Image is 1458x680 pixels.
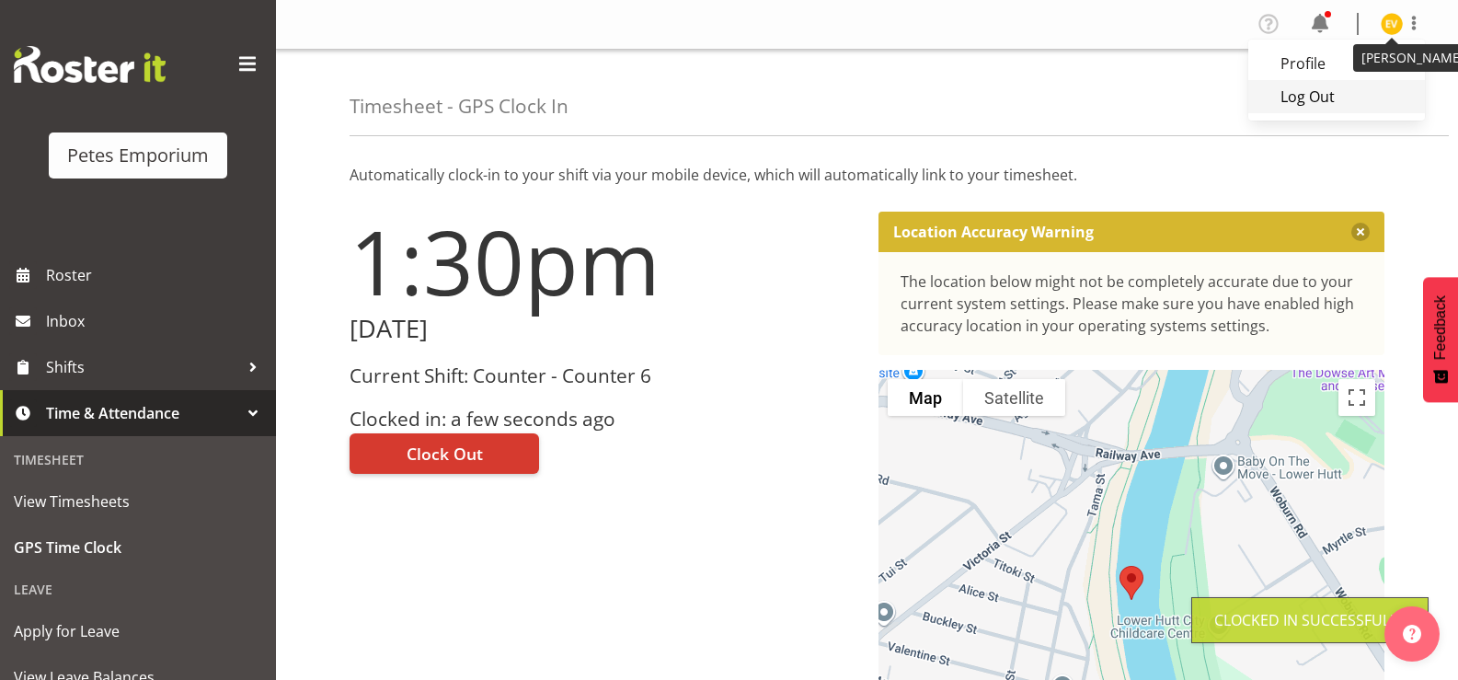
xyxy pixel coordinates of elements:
a: Log Out [1248,80,1425,113]
button: Show satellite imagery [963,379,1065,416]
span: Clock Out [407,442,483,466]
a: Profile [1248,47,1425,80]
img: Rosterit website logo [14,46,166,83]
h3: Clocked in: a few seconds ago [350,409,856,430]
p: Location Accuracy Warning [893,223,1094,241]
h4: Timesheet - GPS Clock In [350,96,568,117]
div: Clocked in Successfully [1214,609,1406,631]
span: View Timesheets [14,488,262,515]
button: Feedback - Show survey [1423,277,1458,402]
span: Inbox [46,307,267,335]
h2: [DATE] [350,315,856,343]
h1: 1:30pm [350,212,856,311]
a: Apply for Leave [5,608,271,654]
span: GPS Time Clock [14,534,262,561]
button: Toggle fullscreen view [1338,379,1375,416]
img: eva-vailini10223.jpg [1381,13,1403,35]
span: Apply for Leave [14,617,262,645]
button: Close message [1351,223,1370,241]
span: Time & Attendance [46,399,239,427]
div: Timesheet [5,441,271,478]
span: Roster [46,261,267,289]
h3: Current Shift: Counter - Counter 6 [350,365,856,386]
p: Automatically clock-in to your shift via your mobile device, which will automatically link to you... [350,164,1384,186]
span: Feedback [1432,295,1449,360]
div: Leave [5,571,271,608]
span: Shifts [46,353,239,381]
a: View Timesheets [5,478,271,524]
div: The location below might not be completely accurate due to your current system settings. Please m... [901,271,1363,337]
img: help-xxl-2.png [1403,625,1421,643]
button: Show street map [888,379,963,416]
div: Petes Emporium [67,142,209,169]
a: GPS Time Clock [5,524,271,571]
button: Clock Out [350,433,539,474]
